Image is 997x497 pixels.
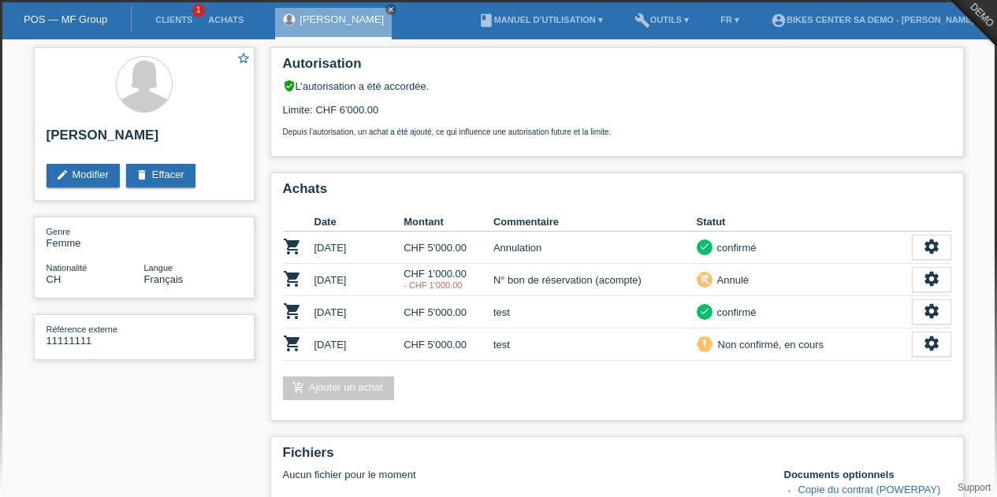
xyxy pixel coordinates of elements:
td: [DATE] [314,264,404,296]
i: POSP00026775 [283,269,302,288]
a: add_shopping_cartAjouter un achat [283,376,395,400]
a: account_circleBIKES CENTER SA Demo - [PERSON_NAME] ▾ [763,15,989,24]
span: Nationalité [47,263,87,273]
i: star_border [236,51,251,65]
div: Femme [47,225,144,249]
a: bookManuel d’utilisation ▾ [471,15,611,24]
div: 11111111 [47,323,144,347]
span: 1 [192,4,205,17]
td: [DATE] [314,232,404,264]
td: N° bon de réservation (acompte) [493,264,697,296]
a: editModifier [47,164,120,187]
i: POSP00026318 [283,237,302,256]
a: close [385,4,396,15]
i: verified_user [283,80,296,92]
a: buildOutils ▾ [627,15,697,24]
a: Copie du contrat (POWERPAY) [798,484,941,495]
td: [DATE] [314,296,404,328]
i: edit [56,169,69,181]
div: Aucun fichier pour le moment [283,469,764,480]
span: Suisse [47,273,61,285]
span: Genre [47,227,71,236]
i: settings [923,238,940,255]
th: Commentaire [493,213,697,232]
i: settings [923,270,940,287]
th: Statut [697,213,912,232]
i: book [478,13,494,28]
p: Depuis l’autorisation, un achat a été ajouté, ce qui influence une autorisation future et la limite. [283,128,951,136]
a: Support [958,482,991,493]
a: [PERSON_NAME] [299,13,384,25]
td: [DATE] [314,328,404,361]
i: POSP00027870 [283,334,302,353]
td: CHF 1'000.00 [404,264,493,296]
i: account_circle [771,13,787,28]
span: Français [144,273,184,285]
td: test [493,328,697,361]
div: confirmé [712,304,757,321]
div: 23.09.2025 / test [404,280,493,290]
i: delete [136,169,148,181]
td: test [493,296,697,328]
i: remove_shopping_cart [699,273,710,284]
div: Limite: CHF 6'000.00 [283,92,951,136]
i: settings [923,335,940,352]
td: Annulation [493,232,697,264]
td: CHF 5'000.00 [404,328,493,361]
i: POSP00027869 [283,302,302,321]
i: close [387,6,395,13]
h2: [PERSON_NAME] [47,128,242,151]
h4: Documents optionnels [784,469,951,480]
h2: Autorisation [283,56,951,80]
h2: Fichiers [283,445,951,469]
td: CHF 5'000.00 [404,296,493,328]
i: check [699,241,710,252]
i: build [634,13,650,28]
h2: Achats [283,181,951,205]
div: L’autorisation a été accordée. [283,80,951,92]
a: deleteEffacer [126,164,195,187]
a: POS — MF Group [24,13,107,25]
th: Date [314,213,404,232]
div: Non confirmé, en cours [713,336,824,353]
i: check [699,306,710,317]
span: Langue [144,263,173,273]
td: CHF 5'000.00 [404,232,493,264]
span: Référence externe [47,325,118,334]
a: star_border [236,51,251,68]
a: Achats [200,15,251,24]
i: priority_high [699,338,710,349]
div: Annulé [712,272,749,288]
div: confirmé [712,239,757,256]
a: Clients [147,15,200,24]
i: settings [923,302,940,320]
a: FR ▾ [712,15,747,24]
i: add_shopping_cart [292,381,305,394]
th: Montant [404,213,493,232]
